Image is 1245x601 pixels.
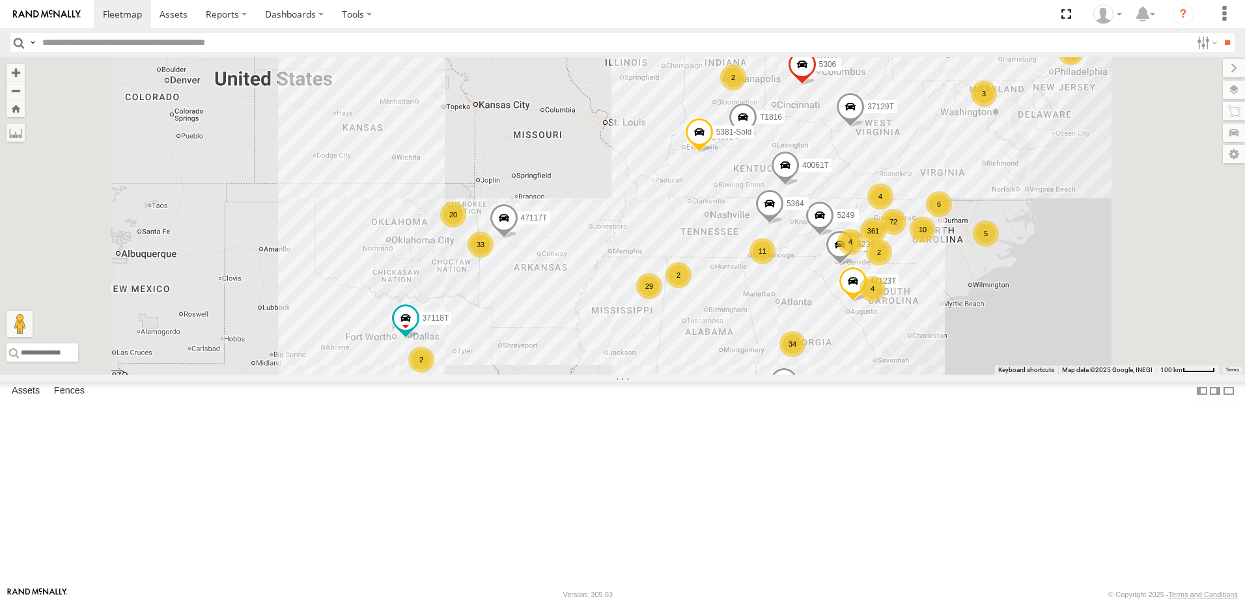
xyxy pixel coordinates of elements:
label: Fences [48,382,91,400]
span: 40061T [802,161,829,170]
button: Zoom out [7,81,25,100]
span: T1816 [760,113,782,122]
button: Keyboard shortcuts [998,366,1054,375]
label: Search Query [27,33,38,52]
div: 29 [636,273,662,299]
div: 4 [867,183,893,209]
label: Dock Summary Table to the Left [1196,382,1209,401]
div: 361 [860,218,886,244]
span: 5249 [837,211,854,220]
label: Measure [7,124,25,142]
div: 4 [837,229,863,255]
span: 47117T [521,213,548,222]
div: © Copyright 2025 - [1108,591,1238,598]
div: 33 [468,232,494,258]
span: 37118T [423,314,449,323]
label: Search Filter Options [1192,33,1220,52]
button: Drag Pegman onto the map to open Street View [7,311,33,337]
div: 6 [926,191,952,217]
div: 20 [440,202,466,228]
a: Terms and Conditions [1169,591,1238,598]
img: rand-logo.svg [13,10,81,19]
label: Hide Summary Table [1222,382,1235,401]
label: Dock Summary Table to the Right [1209,382,1222,401]
span: 37129T [867,102,894,111]
div: 2 [408,347,434,373]
label: Map Settings [1223,145,1245,163]
div: 10 [910,217,936,243]
span: 5381-Sold [716,128,752,137]
div: 2 [866,239,892,265]
div: 2 [720,64,746,90]
span: Map data ©2025 Google, INEGI [1062,366,1153,373]
div: Version: 305.03 [563,591,613,598]
div: 3 [971,81,997,107]
div: Dwight Wallace [1089,5,1126,24]
span: 5306 [819,60,837,70]
label: Assets [5,382,46,400]
div: 4 [860,276,886,302]
div: 72 [880,209,906,235]
span: 100 km [1160,366,1182,373]
i: ? [1173,4,1194,25]
span: 47123T [870,277,897,286]
a: Terms [1225,367,1239,373]
button: Zoom Home [7,100,25,117]
a: Visit our Website [7,588,67,601]
div: 5 [973,220,999,247]
button: Zoom in [7,64,25,81]
span: 5364 [787,199,804,208]
div: 34 [779,331,805,357]
div: 11 [749,238,776,264]
div: 2 [665,262,692,288]
button: Map Scale: 100 km per 46 pixels [1156,366,1219,375]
